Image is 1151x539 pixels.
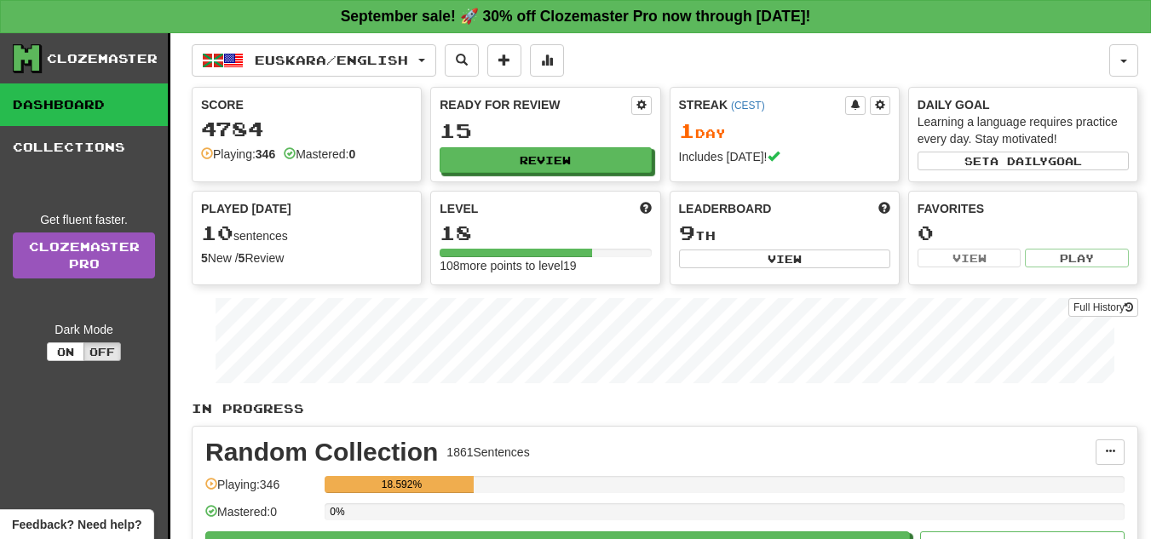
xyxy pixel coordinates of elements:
[918,152,1129,170] button: Seta dailygoal
[201,221,233,244] span: 10
[446,444,529,461] div: 1861 Sentences
[83,342,121,361] button: Off
[201,146,275,163] div: Playing:
[679,200,772,217] span: Leaderboard
[918,249,1022,267] button: View
[205,476,316,504] div: Playing: 346
[330,476,473,493] div: 18.592%
[201,200,291,217] span: Played [DATE]
[440,147,651,173] button: Review
[918,200,1129,217] div: Favorites
[440,200,478,217] span: Level
[284,146,355,163] div: Mastered:
[530,44,564,77] button: More stats
[1068,298,1138,317] button: Full History
[679,222,890,244] div: th
[192,44,436,77] button: Euskara/English
[201,251,208,265] strong: 5
[192,400,1138,417] p: In Progress
[990,155,1048,167] span: a daily
[255,53,408,67] span: Euskara / English
[201,249,412,267] div: New / Review
[13,321,155,338] div: Dark Mode
[201,96,412,113] div: Score
[341,8,811,25] strong: September sale! 🚀 30% off Clozemaster Pro now through [DATE]!
[205,439,438,465] div: Random Collection
[440,257,651,274] div: 108 more points to level 19
[201,222,412,244] div: sentences
[878,200,890,217] span: This week in points, UTC
[13,232,155,278] a: ClozemasterPro
[1025,249,1129,267] button: Play
[440,222,651,244] div: 18
[239,251,245,265] strong: 5
[918,222,1129,244] div: 0
[205,503,316,531] div: Mastered: 0
[47,342,84,361] button: On
[47,50,158,67] div: Clozemaster
[731,100,765,112] a: (CEST)
[348,147,355,161] strong: 0
[201,118,412,140] div: 4784
[440,120,651,141] div: 15
[12,516,141,533] span: Open feedback widget
[13,211,155,228] div: Get fluent faster.
[918,113,1129,147] div: Learning a language requires practice every day. Stay motivated!
[679,249,890,268] button: View
[679,118,695,142] span: 1
[918,96,1129,113] div: Daily Goal
[679,96,845,113] div: Streak
[679,221,695,244] span: 9
[487,44,521,77] button: Add sentence to collection
[640,200,652,217] span: Score more points to level up
[679,120,890,142] div: Day
[679,148,890,165] div: Includes [DATE]!
[256,147,275,161] strong: 346
[445,44,479,77] button: Search sentences
[440,96,630,113] div: Ready for Review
